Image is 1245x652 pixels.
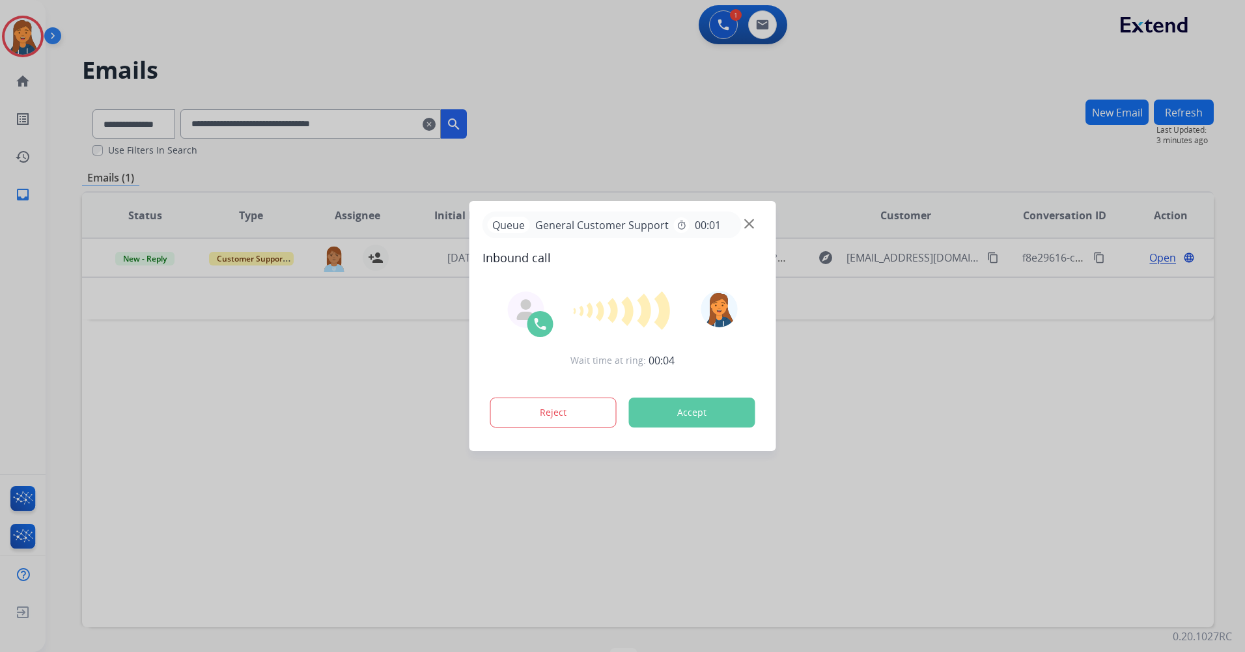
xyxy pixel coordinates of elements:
span: Wait time at ring: [570,354,646,367]
span: 00:04 [649,353,675,368]
span: General Customer Support [530,217,674,233]
p: Queue [488,217,530,233]
button: Accept [629,398,755,428]
img: call-icon [533,316,548,332]
p: 0.20.1027RC [1173,629,1232,644]
img: agent-avatar [516,299,537,320]
button: Reject [490,398,617,428]
span: Inbound call [483,249,763,267]
span: 00:01 [695,217,721,233]
mat-icon: timer [677,220,687,230]
img: close-button [744,219,754,229]
img: avatar [701,291,737,327]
